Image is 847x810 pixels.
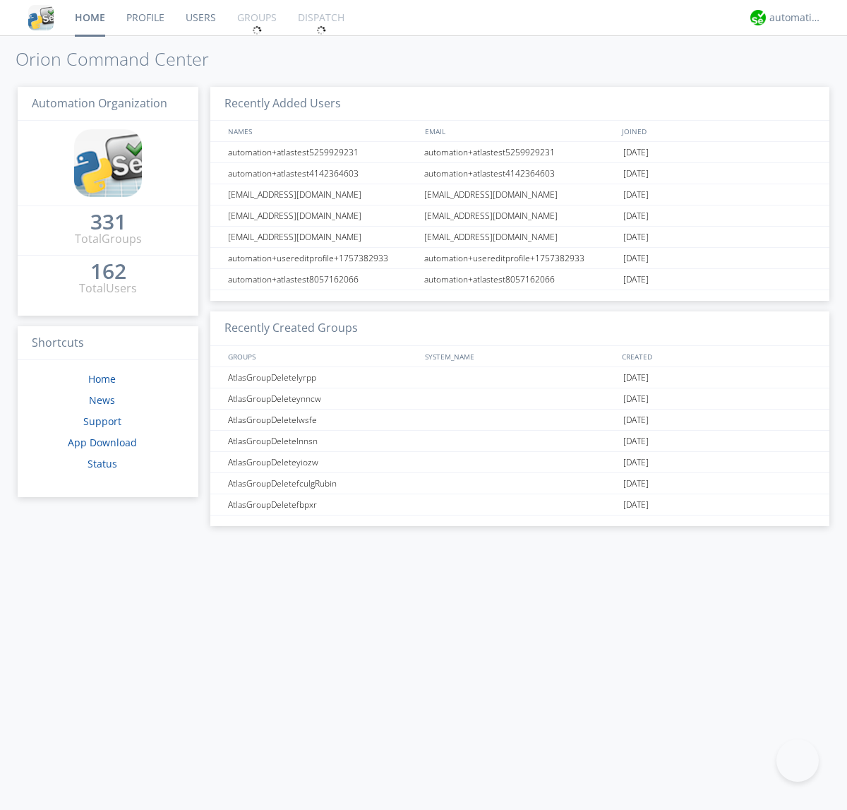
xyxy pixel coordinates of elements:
div: JOINED [618,121,816,141]
a: automation+atlastest4142364603automation+atlastest4142364603[DATE] [210,163,829,184]
a: App Download [68,436,137,449]
span: [DATE] [623,367,649,388]
div: Total Users [79,280,137,297]
div: AtlasGroupDeletelnnsn [224,431,420,451]
div: automation+atlastest5259929231 [421,142,620,162]
div: automation+atlastest4142364603 [224,163,420,184]
span: [DATE] [623,206,649,227]
div: automation+usereditprofile+1757382933 [224,248,420,268]
div: automation+atlastest4142364603 [421,163,620,184]
div: AtlasGroupDeletefbpxr [224,494,420,515]
div: NAMES [224,121,418,141]
div: SYSTEM_NAME [421,346,618,367]
a: AtlasGroupDeletelnnsn[DATE] [210,431,829,452]
a: Status [88,457,117,470]
div: [EMAIL_ADDRESS][DOMAIN_NAME] [224,184,420,205]
div: [EMAIL_ADDRESS][DOMAIN_NAME] [224,206,420,226]
h3: Recently Created Groups [210,311,829,346]
a: News [89,393,115,407]
div: automation+atlastest5259929231 [224,142,420,162]
div: [EMAIL_ADDRESS][DOMAIN_NAME] [421,206,620,226]
a: AtlasGroupDeleteyiozw[DATE] [210,452,829,473]
a: AtlasGroupDeletefculgRubin[DATE] [210,473,829,494]
img: cddb5a64eb264b2086981ab96f4c1ba7 [28,5,54,30]
div: Total Groups [75,231,142,247]
div: [EMAIL_ADDRESS][DOMAIN_NAME] [421,227,620,247]
div: AtlasGroupDeletelwsfe [224,410,420,430]
a: Support [83,415,121,428]
div: AtlasGroupDeletelyrpp [224,367,420,388]
img: d2d01cd9b4174d08988066c6d424eccd [750,10,766,25]
span: [DATE] [623,431,649,452]
div: AtlasGroupDeletefculgRubin [224,473,420,494]
span: [DATE] [623,184,649,206]
h3: Shortcuts [18,326,198,361]
a: [EMAIL_ADDRESS][DOMAIN_NAME][EMAIL_ADDRESS][DOMAIN_NAME][DATE] [210,227,829,248]
div: EMAIL [421,121,618,141]
iframe: Toggle Customer Support [776,739,819,782]
span: [DATE] [623,227,649,248]
a: AtlasGroupDeleteynncw[DATE] [210,388,829,410]
img: cddb5a64eb264b2086981ab96f4c1ba7 [74,129,142,197]
a: automation+atlastest8057162066automation+atlastest8057162066[DATE] [210,269,829,290]
img: spin.svg [252,25,262,35]
div: [EMAIL_ADDRESS][DOMAIN_NAME] [421,184,620,205]
div: [EMAIL_ADDRESS][DOMAIN_NAME] [224,227,420,247]
div: automation+atlas [769,11,822,25]
span: [DATE] [623,473,649,494]
a: automation+atlastest5259929231automation+atlastest5259929231[DATE] [210,142,829,163]
span: [DATE] [623,248,649,269]
span: [DATE] [623,142,649,163]
span: [DATE] [623,163,649,184]
a: [EMAIL_ADDRESS][DOMAIN_NAME][EMAIL_ADDRESS][DOMAIN_NAME][DATE] [210,184,829,206]
div: AtlasGroupDeleteyiozw [224,452,420,472]
div: 331 [90,215,126,229]
span: [DATE] [623,494,649,516]
img: spin.svg [316,25,326,35]
div: CREATED [618,346,816,367]
span: [DATE] [623,410,649,431]
span: [DATE] [623,452,649,473]
a: 331 [90,215,126,231]
span: [DATE] [623,269,649,290]
div: AtlasGroupDeleteynncw [224,388,420,409]
div: 162 [90,264,126,278]
a: Home [88,372,116,386]
div: automation+atlastest8057162066 [224,269,420,290]
div: automation+atlastest8057162066 [421,269,620,290]
a: automation+usereditprofile+1757382933automation+usereditprofile+1757382933[DATE] [210,248,829,269]
a: AtlasGroupDeletefbpxr[DATE] [210,494,829,516]
a: [EMAIL_ADDRESS][DOMAIN_NAME][EMAIL_ADDRESS][DOMAIN_NAME][DATE] [210,206,829,227]
div: automation+usereditprofile+1757382933 [421,248,620,268]
a: AtlasGroupDeletelyrpp[DATE] [210,367,829,388]
span: Automation Organization [32,95,167,111]
a: 162 [90,264,126,280]
a: AtlasGroupDeletelwsfe[DATE] [210,410,829,431]
span: [DATE] [623,388,649,410]
div: GROUPS [224,346,418,367]
h3: Recently Added Users [210,87,829,121]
